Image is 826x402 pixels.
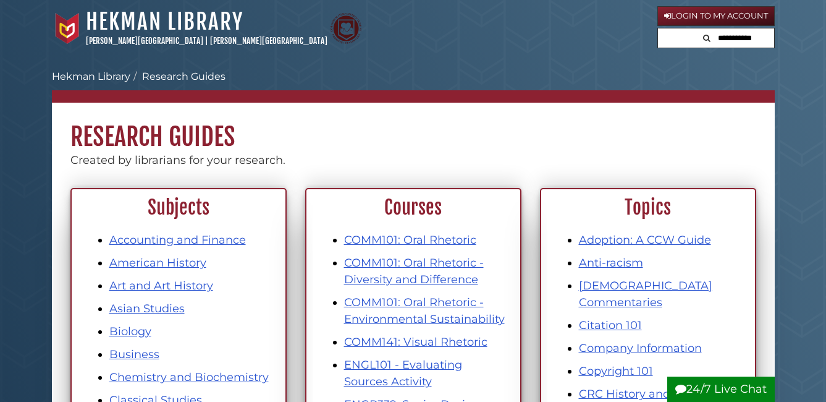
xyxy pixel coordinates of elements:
span: Created by librarians for your research. [70,153,285,167]
a: Copyright 101 [579,364,653,378]
a: COMM101: Oral Rhetoric - Diversity and Difference [344,256,484,286]
a: Business [109,348,159,361]
a: Asian Studies [109,302,185,315]
a: Hekman Library [86,8,243,35]
h2: Courses [313,196,513,220]
h2: Subjects [78,196,279,220]
a: Art and Art History [109,279,213,293]
span: | [205,36,208,46]
img: Calvin Theological Seminary [331,13,361,44]
a: Hekman Library [52,71,130,82]
a: Anti-racism [579,256,643,270]
nav: breadcrumb [52,69,775,103]
a: Research Guides [142,71,225,82]
a: COMM141: Visual Rhetoric [344,335,487,349]
i: Search [703,34,710,42]
a: COMM101: Oral Rhetoric [344,233,476,247]
a: Chemistry and Biochemistry [109,370,269,384]
a: American History [109,256,206,270]
a: ENGL101 - Evaluating Sources Activity [344,358,462,388]
a: COMM101: Oral Rhetoric - Environmental Sustainability [344,296,505,326]
a: Citation 101 [579,319,642,332]
a: Biology [109,325,151,338]
a: Adoption: A CCW Guide [579,233,711,247]
a: [PERSON_NAME][GEOGRAPHIC_DATA] [86,36,203,46]
a: Accounting and Finance [109,233,246,247]
a: Login to My Account [657,6,775,26]
a: [DEMOGRAPHIC_DATA] Commentaries [579,279,712,309]
h1: Research Guides [52,103,775,152]
button: 24/7 Live Chat [667,377,775,402]
img: Calvin University [52,13,83,44]
a: Company Information [579,341,702,355]
a: CRC History and Synod [579,387,708,401]
h2: Topics [548,196,748,220]
a: [PERSON_NAME][GEOGRAPHIC_DATA] [210,36,327,46]
button: Search [699,28,714,45]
